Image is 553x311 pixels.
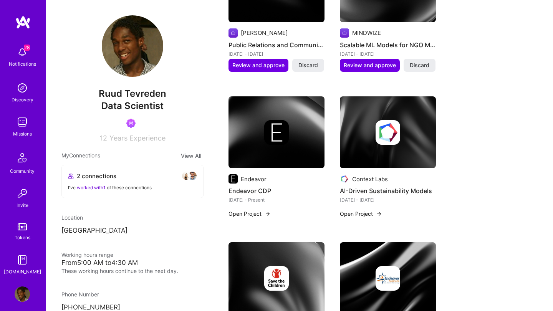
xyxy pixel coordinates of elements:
span: Working hours range [61,251,113,258]
img: cover [340,96,436,169]
div: Invite [17,201,28,209]
div: From 5:00 AM to 4:30 AM [61,259,204,267]
div: Missions [13,130,32,138]
div: Context Labs [352,175,388,183]
div: Discovery [12,96,33,104]
img: Company logo [228,174,238,184]
div: [DATE] - [DATE] [228,50,325,58]
div: [DATE] - Present [228,196,325,204]
span: Data Scientist [101,100,164,111]
button: Open Project [228,210,271,218]
span: Discard [298,61,318,69]
img: Company logo [264,266,289,291]
button: Discard [404,59,435,72]
button: View All [179,151,204,160]
button: Discard [292,59,324,72]
img: guide book [15,252,30,268]
span: worked with 1 [77,185,106,190]
div: These working hours continue to the next day. [61,267,204,275]
span: 28 [24,45,30,51]
img: Community [13,149,31,167]
span: Phone Number [61,291,99,298]
div: Notifications [9,60,36,68]
a: User Avatar [13,286,32,302]
img: arrow-right [376,211,382,217]
img: avatar [182,171,191,180]
i: icon Collaborator [68,173,74,179]
div: [DOMAIN_NAME] [4,268,41,276]
img: discovery [15,80,30,96]
img: cover [228,96,325,169]
img: Company logo [228,28,238,38]
span: 2 connections [77,172,116,180]
button: Open Project [340,210,382,218]
h4: AI-Driven Sustainability Models [340,186,436,196]
img: Been on Mission [126,119,136,128]
p: [GEOGRAPHIC_DATA] [61,226,204,235]
div: [PERSON_NAME] [241,29,288,37]
div: [DATE] - [DATE] [340,196,436,204]
button: Review and approve [340,59,400,72]
img: User Avatar [102,15,163,77]
img: bell [15,45,30,60]
button: 2 connectionsavataravatarI've worked with1 of these connections [61,165,204,198]
span: 12 [100,134,107,142]
h4: Scalable ML Models for NGO Marketing [340,40,436,50]
div: [DATE] - [DATE] [340,50,436,58]
img: tokens [18,223,27,230]
span: Discard [410,61,429,69]
img: logo [15,15,31,29]
div: I've of these connections [68,184,197,192]
span: Ruud Tevreden [61,88,204,99]
img: Company logo [340,174,349,184]
div: Tokens [15,233,30,242]
h4: Public Relations and Communications Strategy [228,40,325,50]
span: My Connections [61,151,100,160]
img: Company logo [340,28,349,38]
img: Invite [15,186,30,201]
img: teamwork [15,114,30,130]
img: Company logo [376,266,400,291]
img: avatar [188,171,197,180]
div: Community [10,167,35,175]
span: Years Experience [109,134,166,142]
img: Company logo [376,120,400,145]
img: Company logo [264,120,289,145]
h4: Endeavor CDP [228,186,325,196]
img: User Avatar [15,286,30,302]
div: Endeavor [241,175,267,183]
span: Review and approve [232,61,285,69]
div: Location [61,213,204,222]
div: MINDWIZE [352,29,381,37]
button: Review and approve [228,59,288,72]
img: arrow-right [265,211,271,217]
span: Review and approve [344,61,396,69]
